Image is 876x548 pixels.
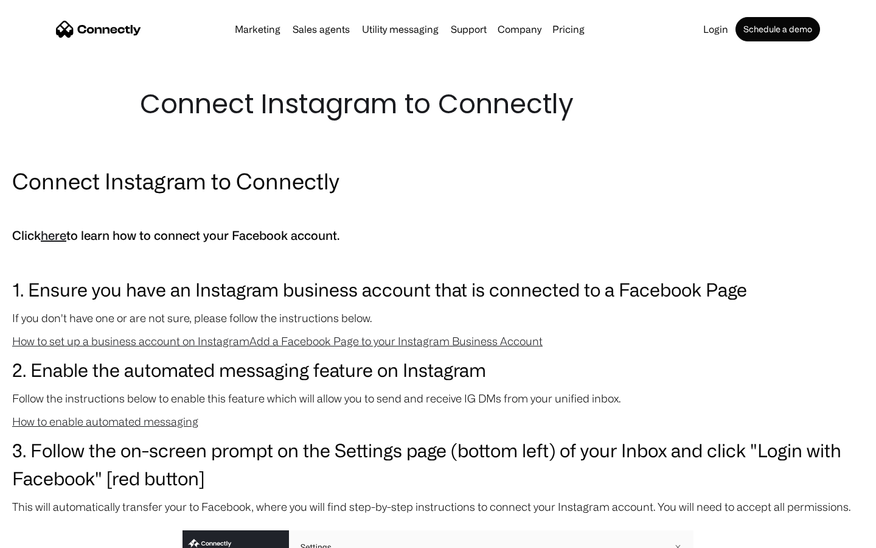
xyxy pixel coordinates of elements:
[498,21,541,38] div: Company
[12,415,198,427] a: How to enable automated messaging
[12,252,864,269] p: ‍
[698,24,733,34] a: Login
[249,335,543,347] a: Add a Facebook Page to your Instagram Business Account
[12,225,864,246] h5: Click to learn how to connect your Facebook account.
[12,527,73,544] aside: Language selected: English
[446,24,492,34] a: Support
[12,390,864,407] p: Follow the instructions below to enable this feature which will allow you to send and receive IG ...
[12,436,864,492] h3: 3. Follow the on-screen prompt on the Settings page (bottom left) of your Inbox and click "Login ...
[12,335,249,347] a: How to set up a business account on Instagram
[735,17,820,41] a: Schedule a demo
[12,202,864,219] p: ‍
[288,24,355,34] a: Sales agents
[41,228,66,242] a: here
[12,309,864,326] p: If you don't have one or are not sure, please follow the instructions below.
[12,166,864,196] h2: Connect Instagram to Connectly
[24,527,73,544] ul: Language list
[357,24,443,34] a: Utility messaging
[12,356,864,384] h3: 2. Enable the automated messaging feature on Instagram
[230,24,285,34] a: Marketing
[12,275,864,303] h3: 1. Ensure you have an Instagram business account that is connected to a Facebook Page
[140,85,736,123] h1: Connect Instagram to Connectly
[12,498,864,515] p: This will automatically transfer your to Facebook, where you will find step-by-step instructions ...
[547,24,589,34] a: Pricing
